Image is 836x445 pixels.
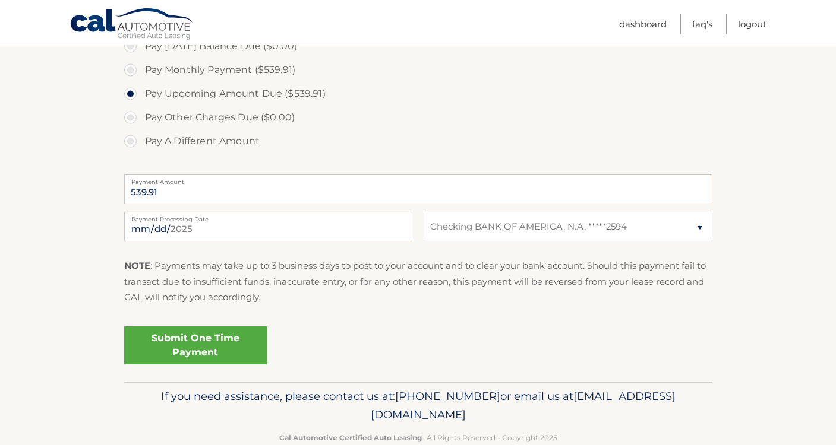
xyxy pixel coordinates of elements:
[124,106,712,129] label: Pay Other Charges Due ($0.00)
[124,258,712,305] p: : Payments may take up to 3 business days to post to your account and to clear your bank account....
[124,260,150,271] strong: NOTE
[124,326,267,364] a: Submit One Time Payment
[132,387,705,425] p: If you need assistance, please contact us at: or email us at
[124,34,712,58] label: Pay [DATE] Balance Due ($0.00)
[279,433,422,442] strong: Cal Automotive Certified Auto Leasing
[124,58,712,82] label: Pay Monthly Payment ($539.91)
[124,82,712,106] label: Pay Upcoming Amount Due ($539.91)
[132,431,705,444] p: - All Rights Reserved - Copyright 2025
[692,14,712,34] a: FAQ's
[124,174,712,204] input: Payment Amount
[738,14,766,34] a: Logout
[124,174,712,184] label: Payment Amount
[124,212,412,241] input: Payment Date
[619,14,667,34] a: Dashboard
[395,389,500,403] span: [PHONE_NUMBER]
[124,129,712,153] label: Pay A Different Amount
[70,8,194,42] a: Cal Automotive
[124,212,412,221] label: Payment Processing Date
